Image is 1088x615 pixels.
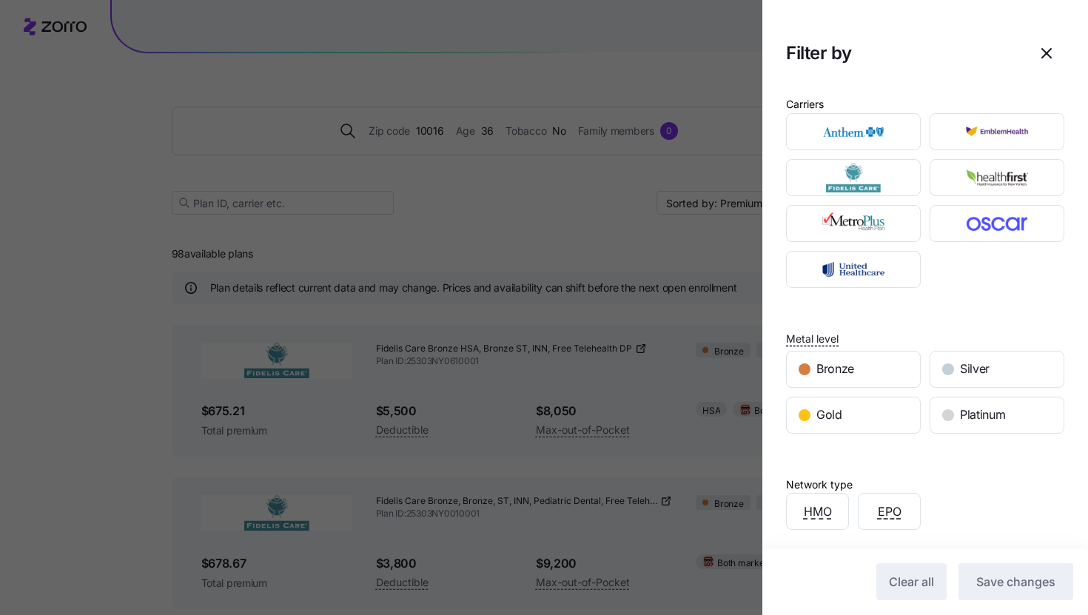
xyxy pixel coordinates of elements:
[960,406,1005,424] span: Platinum
[958,563,1073,600] button: Save changes
[878,503,901,521] span: EPO
[976,573,1055,591] span: Save changes
[943,209,1052,238] img: Oscar
[799,209,908,238] img: MetroPlus Health Plan
[786,332,839,346] span: Metal level
[804,503,832,521] span: HMO
[799,117,908,147] img: Anthem
[889,573,934,591] span: Clear all
[786,41,1017,64] h1: Filter by
[943,117,1052,147] img: EmblemHealth
[786,477,853,493] div: Network type
[943,163,1052,192] img: HealthFirst
[960,360,990,378] span: Silver
[786,96,824,112] div: Carriers
[876,563,947,600] button: Clear all
[799,163,908,192] img: Fidelis Care
[816,360,854,378] span: Bronze
[799,255,908,284] img: UnitedHealthcare
[816,406,842,424] span: Gold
